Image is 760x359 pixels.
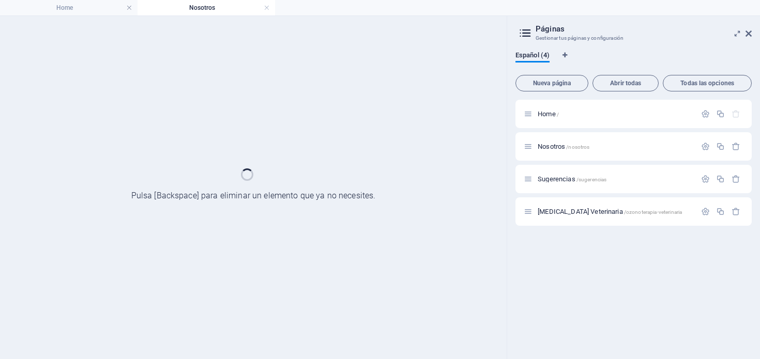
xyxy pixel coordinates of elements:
[701,175,710,183] div: Configuración
[535,176,696,182] div: Sugerencias/sugerencias
[535,111,696,117] div: Home/
[538,143,589,150] span: Nosotros
[535,208,696,215] div: [MEDICAL_DATA] Veterinaria/ozonoterapia-veterinaria
[732,175,740,183] div: Eliminar
[624,209,682,215] span: /ozonoterapia-veterinaria
[515,51,752,71] div: Pestañas de idiomas
[557,112,559,117] span: /
[701,207,710,216] div: Configuración
[536,34,731,43] h3: Gestionar tus páginas y configuración
[663,75,752,91] button: Todas las opciones
[520,80,584,86] span: Nueva página
[538,175,606,183] span: Haz clic para abrir la página
[138,2,275,13] h4: Nosotros
[515,49,550,64] span: Español (4)
[716,207,725,216] div: Duplicar
[515,75,588,91] button: Nueva página
[592,75,659,91] button: Abrir todas
[535,143,696,150] div: Nosotros/nosotros
[667,80,747,86] span: Todas las opciones
[576,177,607,182] span: /sugerencias
[716,142,725,151] div: Duplicar
[566,144,589,150] span: /nosotros
[701,110,710,118] div: Configuración
[701,142,710,151] div: Configuración
[538,110,559,118] span: Haz clic para abrir la página
[716,110,725,118] div: Duplicar
[732,110,740,118] div: La página principal no puede eliminarse
[536,24,752,34] h2: Páginas
[597,80,654,86] span: Abrir todas
[716,175,725,183] div: Duplicar
[732,142,740,151] div: Eliminar
[732,207,740,216] div: Eliminar
[538,208,682,215] span: Haz clic para abrir la página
